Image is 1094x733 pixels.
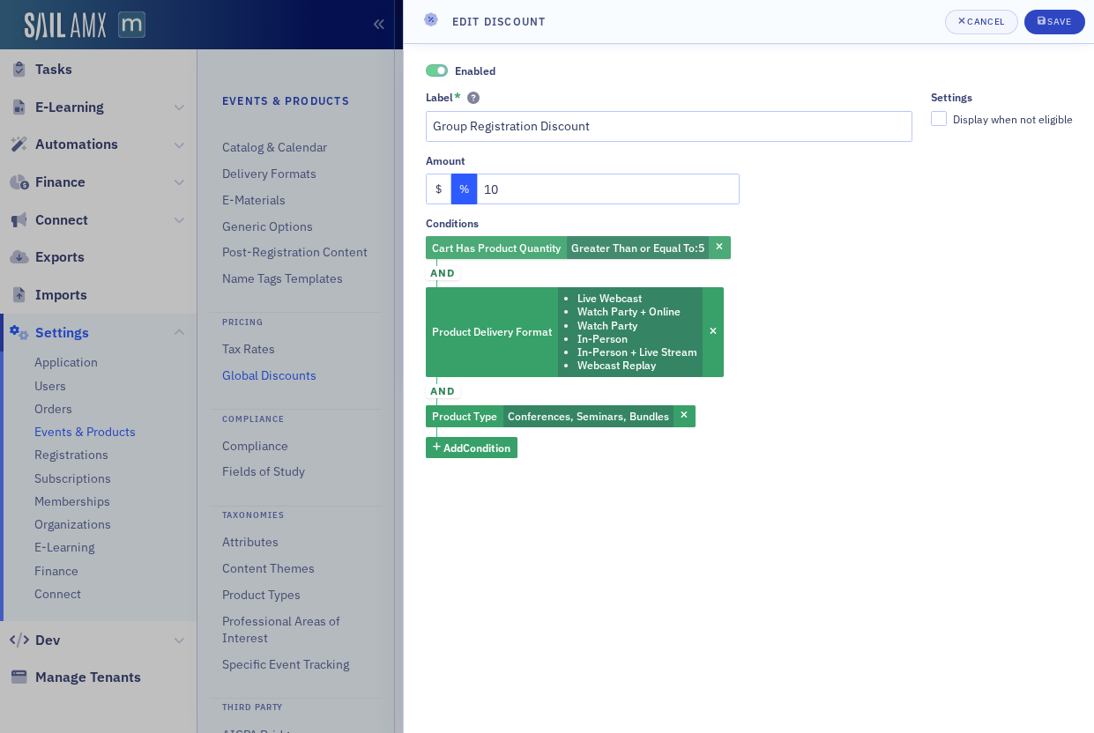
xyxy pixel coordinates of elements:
span: Enabled [455,63,495,78]
span: Product Type [432,409,497,423]
span: and [426,384,460,398]
button: % [451,174,478,204]
li: Webcast Replay [577,359,697,372]
button: and [426,377,460,405]
div: amount [426,154,465,167]
input: 0 [477,174,740,204]
li: Watch Party + Online [577,305,697,318]
div: Cancel [967,17,1004,26]
span: Cart Has Product Quantity [432,241,561,255]
div: Conditions [426,217,479,230]
div: Save [1047,17,1071,26]
span: Enabled [426,64,449,78]
span: Add Condition [443,440,510,455]
div: Label [426,91,453,104]
h4: Edit Discount [452,13,547,29]
div: Conferences, Seminars, Bundles [426,405,696,428]
abbr: This field is required [454,91,461,103]
span: 5 [698,241,704,255]
li: Live Webcast [577,292,697,305]
li: In-Person [577,332,697,345]
button: AddCondition [426,437,518,459]
button: and [426,259,460,287]
span: Greater Than or Equal To : [571,241,698,255]
li: Watch Party [577,319,697,332]
input: Display when not eligible [931,111,947,127]
button: Cancel [945,10,1018,34]
span: Product Delivery Format [432,324,552,338]
span: Conferences, Seminars, Bundles [508,409,669,423]
span: and [426,266,460,280]
button: Save [1024,10,1085,34]
button: $ [426,174,452,204]
li: In-Person + Live Stream [577,345,697,359]
div: Settings [931,91,972,104]
div: Display when not eligible [953,112,1073,127]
